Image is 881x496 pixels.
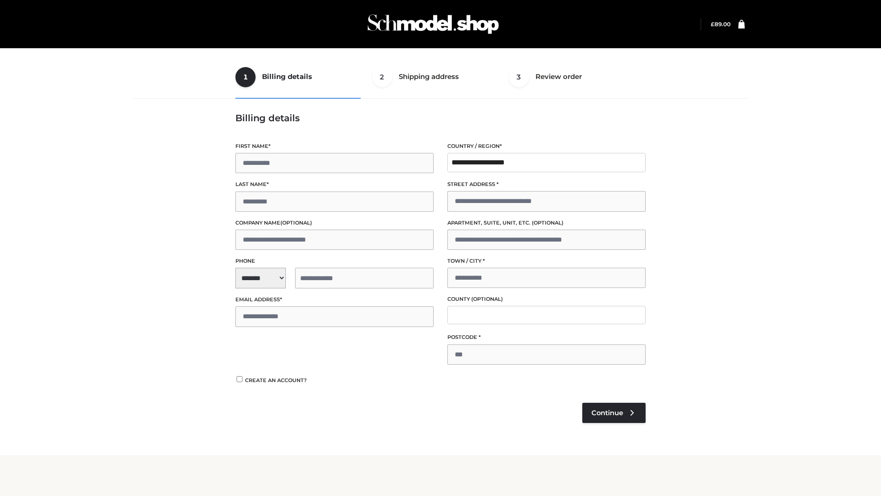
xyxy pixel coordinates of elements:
[711,21,730,28] a: £89.00
[447,257,646,265] label: Town / City
[447,180,646,189] label: Street address
[582,403,646,423] a: Continue
[235,142,434,151] label: First name
[235,376,244,382] input: Create an account?
[235,180,434,189] label: Last name
[711,21,714,28] span: £
[471,296,503,302] span: (optional)
[447,142,646,151] label: Country / Region
[532,220,563,226] span: (optional)
[447,295,646,304] label: County
[711,21,730,28] bdi: 89.00
[235,257,434,265] label: Phone
[245,377,307,383] span: Create an account?
[447,333,646,342] label: Postcode
[591,409,623,417] span: Continue
[364,6,502,42] img: Schmodel Admin 964
[447,219,646,227] label: Apartment, suite, unit, etc.
[280,220,312,226] span: (optional)
[235,219,434,227] label: Company name
[235,295,434,304] label: Email address
[235,113,646,124] h3: Billing details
